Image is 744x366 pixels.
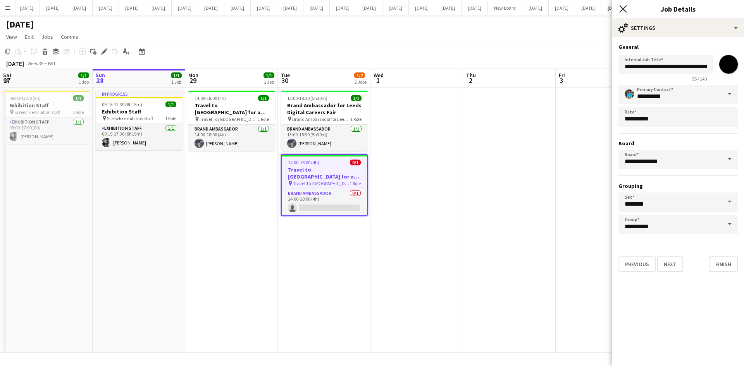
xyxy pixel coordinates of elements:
[6,19,34,30] h1: [DATE]
[9,95,41,101] span: 09:00-17:00 (8h)
[165,115,176,121] span: 1 Role
[48,60,56,66] div: BST
[2,76,12,85] span: 27
[356,0,382,15] button: [DATE]
[382,0,409,15] button: [DATE]
[6,60,24,67] div: [DATE]
[26,60,45,66] span: Week 39
[350,160,361,165] span: 0/1
[350,180,361,186] span: 1 Role
[96,91,183,150] app-job-card: In progress09:15-17:30 (8h15m)1/1Exhibition Staff Screwfix exhibition staff1 RoleExhibition Staff...
[374,72,384,79] span: Wed
[72,109,84,115] span: 1 Role
[3,118,90,144] app-card-role: Exhibition Staff1/109:00-17:00 (8h)[PERSON_NAME]
[96,124,183,150] app-card-role: Exhibition Staff1/109:15-17:30 (8h15m)[PERSON_NAME]
[66,0,93,15] button: [DATE]
[409,0,435,15] button: [DATE]
[187,76,198,85] span: 29
[657,256,683,272] button: Next
[200,116,258,122] span: Travel To [GEOGRAPHIC_DATA] for Recruitment fair
[251,0,277,15] button: [DATE]
[96,72,105,79] span: Sun
[14,0,40,15] button: [DATE]
[3,102,90,109] h3: Exhibition Staff
[78,72,89,78] span: 1/1
[280,76,290,85] span: 30
[145,0,172,15] button: [DATE]
[618,43,738,50] h3: General
[281,125,368,151] app-card-role: Brand Ambassador1/113:00-18:30 (5h30m)[PERSON_NAME]
[549,0,575,15] button: [DATE]
[171,72,182,78] span: 1/1
[22,32,37,42] a: Edit
[93,0,119,15] button: [DATE]
[281,102,368,116] h3: Brand Ambassador for Leeds Digital Careers Fair
[165,101,176,107] span: 1/1
[171,79,181,85] div: 1 Job
[102,101,142,107] span: 09:15-17:30 (8h15m)
[558,76,565,85] span: 3
[462,0,488,15] button: [DATE]
[119,0,145,15] button: [DATE]
[3,32,20,42] a: View
[330,0,356,15] button: [DATE]
[618,256,656,272] button: Previous
[40,0,66,15] button: [DATE]
[96,91,183,97] div: In progress
[281,72,290,79] span: Tue
[224,0,251,15] button: [DATE]
[95,76,105,85] span: 28
[466,72,476,79] span: Thu
[601,0,628,15] button: [DATE]
[258,116,269,122] span: 1 Role
[107,115,153,121] span: Screwfix exhibition staff
[575,0,601,15] button: [DATE]
[282,166,367,180] h3: Travel to [GEOGRAPHIC_DATA] for a recruitment fair on [DATE]
[612,4,744,14] h3: Job Details
[3,91,90,144] app-job-card: 09:00-17:00 (8h)1/1Exhibition Staff Screwfix exhibition staff1 RoleExhibition Staff1/109:00-17:00...
[61,33,78,40] span: Comms
[188,72,198,79] span: Mon
[612,19,744,37] div: Settings
[355,79,367,85] div: 2 Jobs
[264,79,274,85] div: 1 Job
[38,32,56,42] a: Jobs
[351,95,362,101] span: 1/1
[435,0,462,15] button: [DATE]
[281,154,368,216] app-job-card: 14:00-18:00 (4h)0/1Travel to [GEOGRAPHIC_DATA] for a recruitment fair on [DATE] Travel To [GEOGRA...
[188,102,275,116] h3: Travel to [GEOGRAPHIC_DATA] for a recruitment fair on [DATE]
[522,0,549,15] button: [DATE]
[618,182,738,189] h3: Grouping
[350,116,362,122] span: 1 Role
[292,116,350,122] span: Brand Ambassador for Leeds Digital Careers fair
[73,95,84,101] span: 1/1
[41,33,53,40] span: Jobs
[354,72,365,78] span: 1/2
[559,72,565,79] span: Fri
[172,0,198,15] button: [DATE]
[709,256,738,272] button: Finish
[372,76,384,85] span: 1
[277,0,303,15] button: [DATE]
[188,91,275,151] app-job-card: 14:00-18:00 (4h)1/1Travel to [GEOGRAPHIC_DATA] for a recruitment fair on [DATE] Travel To [GEOGRA...
[263,72,274,78] span: 1/1
[281,91,368,151] app-job-card: 13:00-18:30 (5h30m)1/1Brand Ambassador for Leeds Digital Careers Fair Brand Ambassador for Leeds ...
[14,109,60,115] span: Screwfix exhibition staff
[195,95,226,101] span: 14:00-18:00 (4h)
[288,160,319,165] span: 14:00-18:00 (4h)
[96,108,183,115] h3: Exhibition Staff
[303,0,330,15] button: [DATE]
[282,189,367,215] app-card-role: Brand Ambassador0/114:00-18:00 (4h)
[465,76,476,85] span: 2
[686,76,713,82] span: 55 / 140
[6,33,17,40] span: View
[188,125,275,151] app-card-role: Brand Ambassador1/114:00-18:00 (4h)[PERSON_NAME]
[287,95,327,101] span: 13:00-18:30 (5h30m)
[198,0,224,15] button: [DATE]
[293,180,350,186] span: Travel To [GEOGRAPHIC_DATA] for Recruitment fair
